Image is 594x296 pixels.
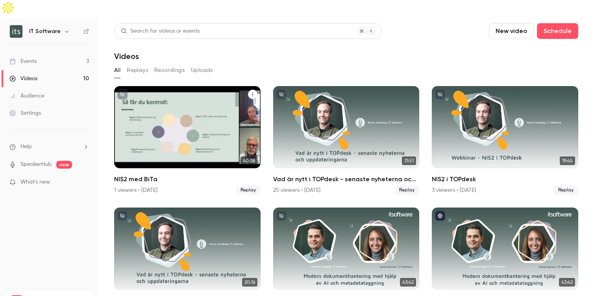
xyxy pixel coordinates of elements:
button: unpublished [117,211,128,221]
a: 19:45NIS2 i TOPdesk3 viewers • [DATE]Replay [432,86,578,195]
li: NIS2 med BiTa [114,86,261,195]
h2: Vad är nytt i TOPdesk - senaste nyheterna och uppdateringarna [273,175,420,184]
div: Search for videos or events [121,27,200,35]
button: unpublished [435,89,445,99]
h1: Videos [114,51,139,61]
span: 43:42 [400,278,416,287]
h2: NIS2 med BiTa [114,175,261,184]
span: 31:51 [402,156,416,165]
span: 40:38 [241,156,257,165]
img: IT Software [10,25,22,38]
a: 31:51Vad är nytt i TOPdesk - senaste nyheterna och uppdateringarna25 viewers • [DATE]Replay [273,86,420,195]
div: 25 viewers • [DATE] [273,186,320,194]
button: Recordings [154,64,185,77]
h2: NIS2 i TOPdesk [432,175,578,184]
a: SpeakerHub [20,160,52,169]
button: All [114,64,120,77]
span: What's new [20,178,50,186]
button: Schedule [537,23,578,39]
div: Settings [9,109,41,117]
li: help-dropdown-opener [9,143,89,151]
h6: IT Software [29,28,61,35]
button: unpublished [117,89,128,99]
span: 43:42 [559,278,575,287]
span: 19:45 [560,156,575,165]
button: unpublished [276,211,287,221]
span: Help [20,143,32,151]
div: 3 viewers • [DATE] [432,186,476,194]
li: Vad är nytt i TOPdesk - senaste nyheterna och uppdateringarna [273,86,420,195]
button: unpublished [276,89,287,99]
button: Uploads [191,64,213,77]
div: Videos [9,75,37,83]
div: 1 viewers • [DATE] [114,186,157,194]
button: published [435,211,445,221]
span: 20:16 [242,278,257,287]
button: New video [489,23,534,39]
button: Replays [127,64,148,77]
span: Replay [553,186,578,195]
li: NIS2 i TOPdesk [432,86,578,195]
a: 40:38NIS2 med BiTa1 viewers • [DATE]Replay [114,86,261,195]
div: Audience [9,92,44,100]
span: Replay [236,186,261,195]
span: Replay [394,186,419,195]
div: Events [9,57,37,65]
span: new [56,161,72,169]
